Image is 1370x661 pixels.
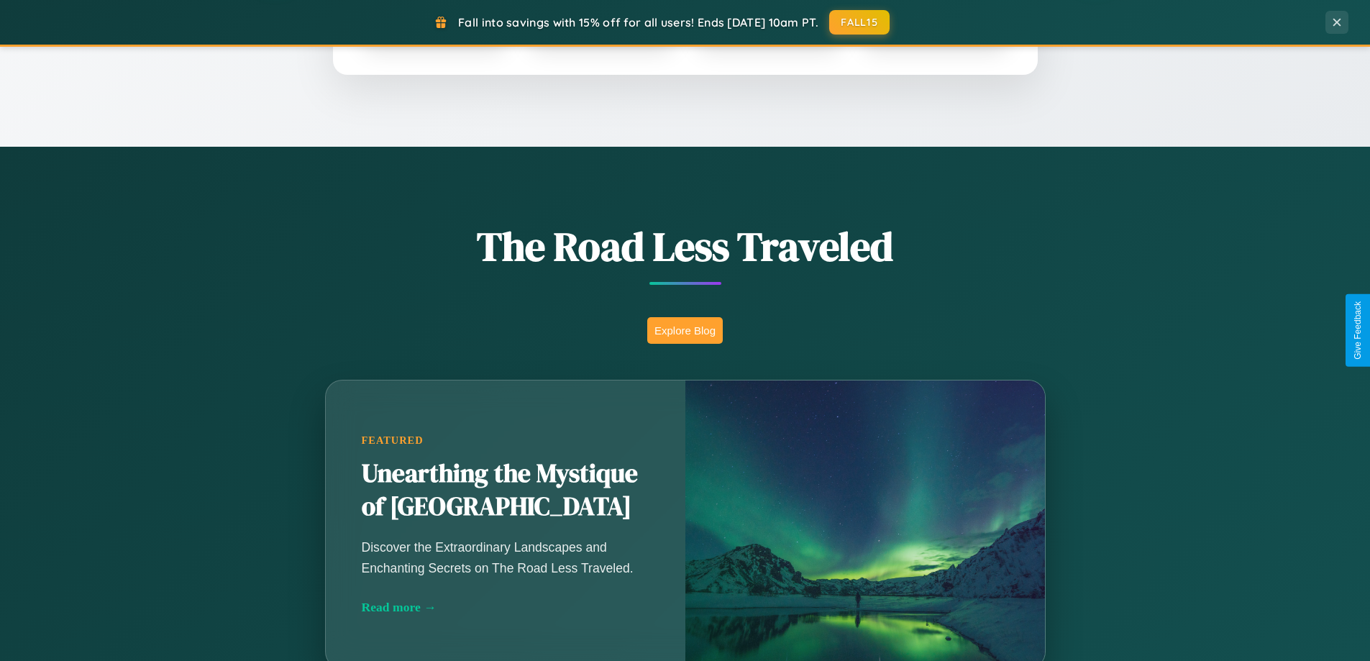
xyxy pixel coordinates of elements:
h2: Unearthing the Mystique of [GEOGRAPHIC_DATA] [362,457,649,524]
div: Featured [362,434,649,447]
button: FALL15 [829,10,890,35]
p: Discover the Extraordinary Landscapes and Enchanting Secrets on The Road Less Traveled. [362,537,649,578]
div: Give Feedback [1353,301,1363,360]
span: Fall into savings with 15% off for all users! Ends [DATE] 10am PT. [458,15,818,29]
button: Explore Blog [647,317,723,344]
h1: The Road Less Traveled [254,219,1117,274]
div: Read more → [362,600,649,615]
